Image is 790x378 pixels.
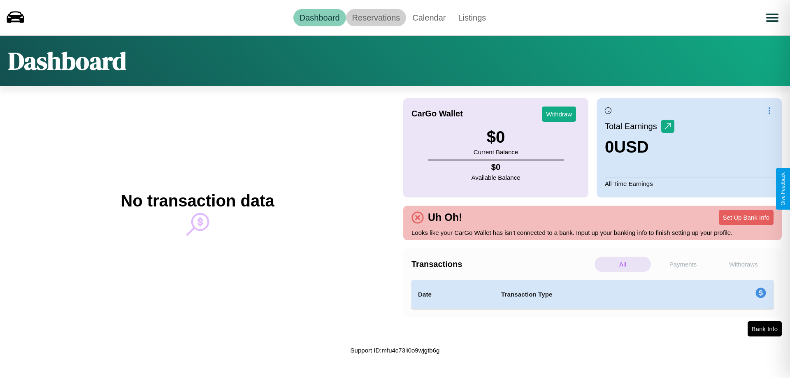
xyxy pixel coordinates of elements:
h4: Transaction Type [501,290,688,299]
div: Give Feedback [780,172,786,206]
h4: Uh Oh! [424,211,466,223]
button: Open menu [761,6,784,29]
table: simple table [411,280,774,309]
h3: 0 USD [605,138,674,156]
h4: Transactions [411,260,592,269]
p: Withdraws [715,257,771,272]
p: Looks like your CarGo Wallet has isn't connected to a bank. Input up your banking info to finish ... [411,227,774,238]
button: Withdraw [542,107,576,122]
button: Set Up Bank Info [719,210,774,225]
h4: Date [418,290,488,299]
p: Total Earnings [605,119,661,134]
p: All Time Earnings [605,178,774,189]
p: Available Balance [472,172,520,183]
a: Calendar [406,9,452,26]
a: Dashboard [293,9,346,26]
a: Reservations [346,9,407,26]
h1: Dashboard [8,44,126,78]
a: Listings [452,9,492,26]
h4: $ 0 [472,162,520,172]
h4: CarGo Wallet [411,109,463,118]
p: Support ID: mfu4c73li0o9wjgtb6g [351,345,440,356]
p: Payments [655,257,711,272]
button: Bank Info [748,321,782,336]
p: Current Balance [474,146,518,158]
h2: No transaction data [121,192,274,210]
p: All [595,257,651,272]
h3: $ 0 [474,128,518,146]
